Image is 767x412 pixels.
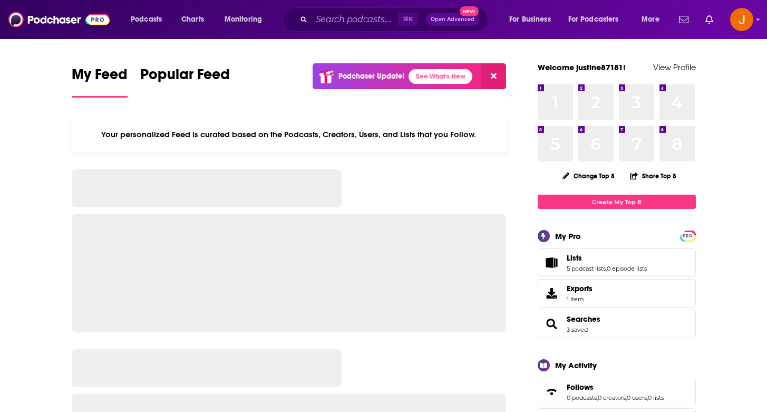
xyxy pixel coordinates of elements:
button: Show profile menu [730,8,753,31]
span: For Podcasters [568,12,619,27]
span: More [642,12,659,27]
span: Exports [567,284,593,293]
span: Popular Feed [140,65,230,90]
span: Logged in as justine87181 [730,8,753,31]
a: View Profile [653,62,696,72]
div: My Activity [555,360,597,370]
button: Share Top 8 [629,166,677,186]
span: Charts [181,12,204,27]
a: See What's New [409,69,472,84]
a: Exports [538,279,696,308]
a: PRO [682,232,694,239]
span: New [460,6,479,16]
a: 0 episode lists [607,265,647,272]
span: For Business [509,12,551,27]
a: 0 podcasts [567,394,597,401]
span: , [597,394,598,401]
button: Change Top 8 [556,169,622,183]
span: ⌘ K [398,13,418,26]
a: Create My Top 8 [538,195,696,209]
button: open menu [217,11,276,28]
button: open menu [123,11,176,28]
button: open menu [502,11,564,28]
span: , [626,394,627,401]
span: Searches [538,310,696,338]
a: My Feed [72,65,128,98]
span: Follows [538,378,696,406]
img: User Profile [730,8,753,31]
span: Lists [567,253,582,263]
a: Show notifications dropdown [675,11,693,28]
button: open menu [561,11,634,28]
span: Podcasts [131,12,162,27]
a: Popular Feed [140,65,230,98]
a: Show notifications dropdown [701,11,717,28]
span: PRO [682,232,694,240]
p: Podchaser Update! [338,72,404,81]
a: 0 lists [648,394,664,401]
a: Lists [541,255,562,270]
div: My Pro [555,231,581,241]
span: Lists [538,248,696,277]
button: open menu [634,11,673,28]
span: Follows [567,382,594,392]
a: 3 saved [567,326,588,333]
a: Searches [541,317,562,331]
span: Exports [541,286,562,301]
span: Open Advanced [431,17,474,22]
a: Lists [567,253,647,263]
div: Your personalized Feed is curated based on the Podcasts, Creators, Users, and Lists that you Follow. [72,117,507,152]
span: , [606,265,607,272]
a: 5 podcast lists [567,265,606,272]
div: Search podcasts, credits, & more... [293,7,498,32]
input: Search podcasts, credits, & more... [312,11,398,28]
a: 0 creators [598,394,626,401]
a: 0 users [627,394,647,401]
span: 1 item [567,295,593,303]
a: Follows [541,385,562,399]
span: My Feed [72,65,128,90]
span: Monitoring [225,12,262,27]
span: , [647,394,648,401]
a: Welcome justine87181! [538,62,626,72]
img: Podchaser - Follow, Share and Rate Podcasts [8,9,110,30]
a: Searches [567,314,600,324]
a: Charts [174,11,210,28]
button: Open AdvancedNew [426,13,479,26]
a: Follows [567,382,664,392]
